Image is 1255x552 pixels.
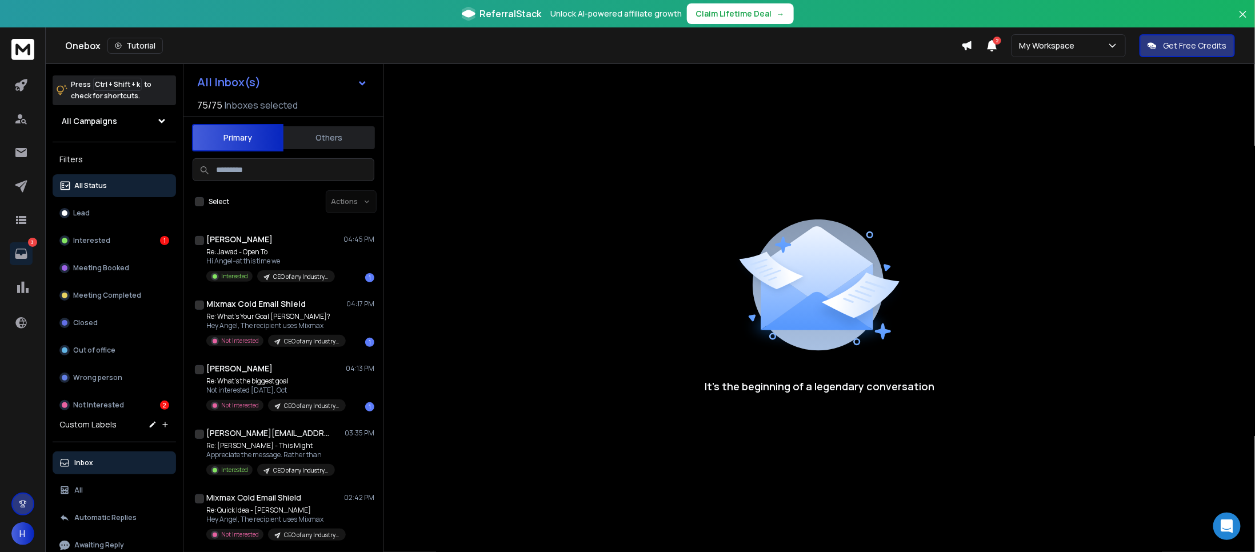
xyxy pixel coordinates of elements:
button: Meeting Completed [53,284,176,307]
p: All [74,486,83,495]
p: Unlock AI-powered affiliate growth [551,8,682,19]
span: Ctrl + Shift + k [93,78,142,91]
p: 02:42 PM [344,493,374,502]
h1: Mixmax Cold Email Shield [206,298,306,310]
p: Not Interested [73,401,124,410]
h1: [PERSON_NAME] [206,234,273,245]
p: CEO of any Industry 17k [284,337,339,346]
button: Wrong person [53,366,176,389]
button: All Campaigns [53,110,176,133]
button: All Inbox(s) [188,71,377,94]
span: → [777,8,785,19]
div: 1 [365,338,374,347]
h1: All Inbox(s) [197,77,261,88]
p: It’s the beginning of a legendary conversation [705,378,934,394]
p: CEO of any Industry 17k [284,531,339,539]
button: All [53,479,176,502]
button: Automatic Replies [53,506,176,529]
p: 04:17 PM [346,299,374,309]
p: Meeting Completed [73,291,141,300]
div: 1 [365,273,374,282]
p: Hi Angel--at this time we [206,257,335,266]
p: Wrong person [73,373,122,382]
button: Claim Lifetime Deal→ [687,3,794,24]
p: All Status [74,181,107,190]
button: Lead [53,202,176,225]
button: Get Free Credits [1140,34,1235,57]
p: Not interested [DATE], Oct [206,386,343,395]
p: Interested [73,236,110,245]
button: Others [283,125,375,150]
p: Re: Quick Idea - [PERSON_NAME] [206,506,343,515]
div: 1 [160,236,169,245]
p: Hey Angel, The recipient uses Mixmax [206,321,343,330]
h1: All Campaigns [62,115,117,127]
span: ReferralStack [480,7,542,21]
div: Open Intercom Messenger [1213,513,1241,540]
p: Hey Angel, The recipient uses Mixmax [206,515,343,524]
button: Meeting Booked [53,257,176,279]
label: Select [209,197,229,206]
button: Not Interested2 [53,394,176,417]
p: Meeting Booked [73,263,129,273]
p: CEO of any Industry 17k [284,402,339,410]
p: Interested [221,272,248,281]
p: Get Free Credits [1164,40,1227,51]
p: Closed [73,318,98,327]
h3: Filters [53,151,176,167]
p: 03:35 PM [345,429,374,438]
p: Re: Jawad - Open To [206,247,335,257]
button: Closed [53,311,176,334]
p: Re: What's the biggest goal [206,377,343,386]
span: 2 [993,37,1001,45]
p: Not Interested [221,530,259,539]
p: 3 [28,238,37,247]
button: H [11,522,34,545]
div: Onebox [65,38,961,54]
p: 04:13 PM [346,364,374,373]
div: 2 [160,401,169,410]
h1: [PERSON_NAME] [206,363,273,374]
p: Re: [PERSON_NAME] - This Might [206,441,335,450]
h3: Custom Labels [59,419,117,430]
p: Inbox [74,458,93,467]
span: 75 / 75 [197,98,222,112]
p: CEO of any Industry 17k [273,273,328,281]
p: 04:45 PM [343,235,374,244]
div: 1 [365,402,374,411]
button: Interested1 [53,229,176,252]
h1: [PERSON_NAME][EMAIL_ADDRESS][DOMAIN_NAME] [206,427,332,439]
p: Lead [73,209,90,218]
h3: Inboxes selected [225,98,298,112]
button: All Status [53,174,176,197]
p: Out of office [73,346,115,355]
p: Not Interested [221,337,259,345]
p: Awaiting Reply [74,541,124,550]
p: Appreciate the message. Rather than [206,450,335,459]
p: Press to check for shortcuts. [71,79,151,102]
button: Close banner [1236,7,1250,34]
button: Primary [192,124,283,151]
p: Re: What's Your Goal [PERSON_NAME]? [206,312,343,321]
p: Automatic Replies [74,513,137,522]
p: My Workspace [1019,40,1079,51]
p: CEO of any Industry 17k [273,466,328,475]
p: Interested [221,466,248,474]
button: Inbox [53,451,176,474]
a: 3 [10,242,33,265]
p: Not Interested [221,401,259,410]
button: Out of office [53,339,176,362]
h1: Mixmax Cold Email Shield [206,492,301,503]
button: Tutorial [107,38,163,54]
